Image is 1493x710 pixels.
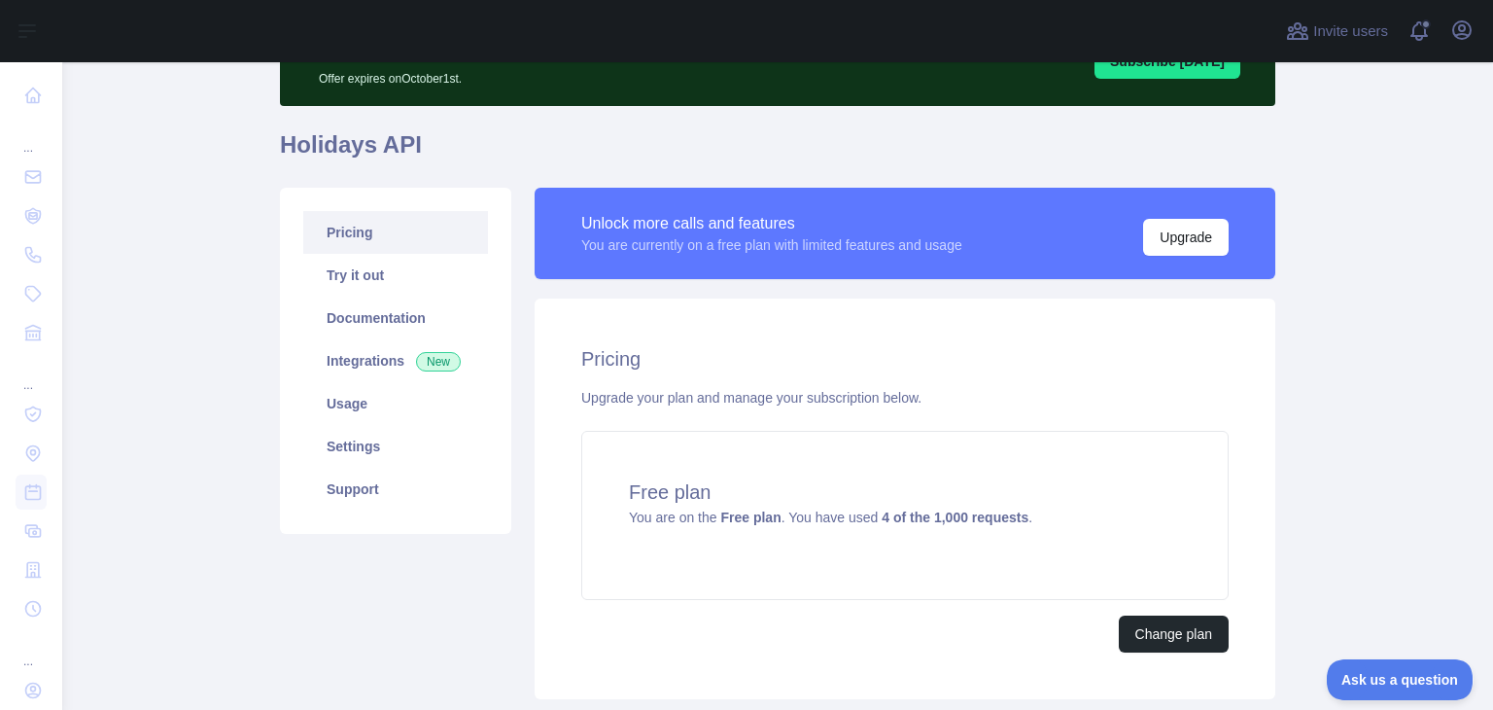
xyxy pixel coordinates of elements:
span: You are on the . You have used . [629,510,1032,525]
h1: Holidays API [280,129,1275,176]
strong: Free plan [720,510,781,525]
button: Upgrade [1143,219,1229,256]
a: Try it out [303,254,488,297]
div: You are currently on a free plan with limited features and usage [581,235,962,255]
p: Offer expires on October 1st. [319,63,852,87]
span: Invite users [1313,20,1388,43]
a: Usage [303,382,488,425]
strong: 4 of the 1,000 requests [882,510,1028,525]
div: Upgrade your plan and manage your subscription below. [581,388,1229,408]
div: ... [16,354,47,393]
button: Invite users [1282,16,1392,47]
h2: Pricing [581,345,1229,373]
span: New [416,352,461,372]
a: Settings [303,425,488,468]
div: Unlock more calls and features [581,212,962,235]
a: Documentation [303,297,488,339]
a: Integrations New [303,339,488,382]
h4: Free plan [629,479,1181,506]
div: ... [16,117,47,156]
button: Change plan [1119,616,1229,653]
div: ... [16,630,47,669]
a: Support [303,468,488,511]
a: Pricing [303,211,488,254]
iframe: Toggle Customer Support [1327,659,1474,700]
